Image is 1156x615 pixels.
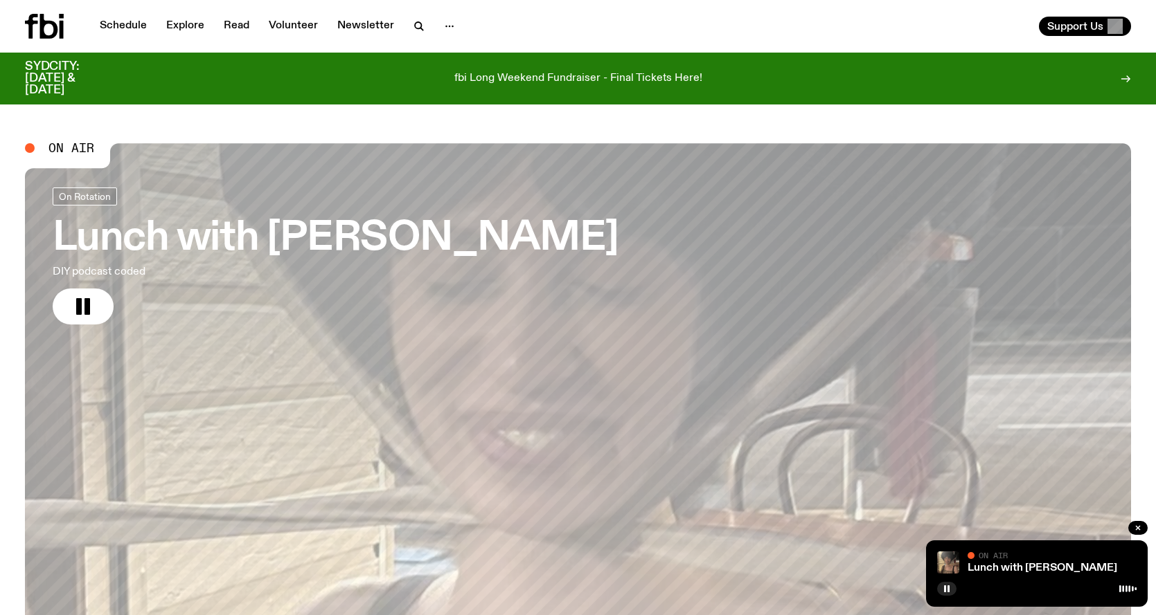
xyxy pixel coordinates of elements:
[59,192,111,202] span: On Rotation
[1039,17,1131,36] button: Support Us
[1047,20,1103,33] span: Support Us
[53,264,407,280] p: DIY podcast coded
[53,187,117,205] a: On Rotation
[979,551,1008,560] span: On Air
[53,187,619,324] a: Lunch with [PERSON_NAME]DIY podcast coded
[48,142,94,154] span: On Air
[53,219,619,258] h3: Lunch with [PERSON_NAME]
[215,17,258,36] a: Read
[260,17,326,36] a: Volunteer
[968,562,1117,573] a: Lunch with [PERSON_NAME]
[454,73,702,85] p: fbi Long Weekend Fundraiser - Final Tickets Here!
[25,61,114,96] h3: SYDCITY: [DATE] & [DATE]
[158,17,213,36] a: Explore
[329,17,402,36] a: Newsletter
[91,17,155,36] a: Schedule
